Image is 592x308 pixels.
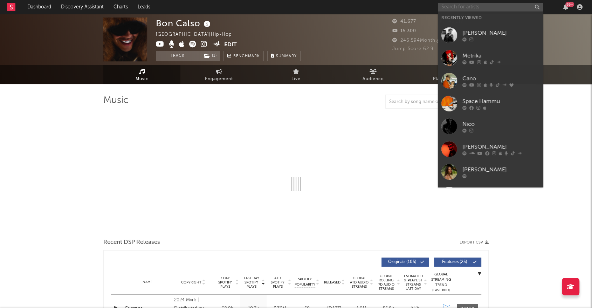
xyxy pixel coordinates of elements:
[462,29,539,37] div: [PERSON_NAME]
[386,260,418,264] span: Originals ( 105 )
[438,138,543,160] a: [PERSON_NAME]
[181,280,201,285] span: Copyright
[257,65,335,84] a: Live
[462,143,539,151] div: [PERSON_NAME]
[335,65,412,84] a: Audience
[412,65,489,84] a: Playlists/Charts
[438,24,543,47] a: [PERSON_NAME]
[233,52,260,61] span: Benchmark
[404,274,423,291] span: Estimated % Playlist Streams Last Day
[462,165,539,174] div: [PERSON_NAME]
[216,276,234,289] span: 7 Day Spotify Plays
[392,47,434,51] span: Jump Score: 62.9
[438,92,543,115] a: Space Hammu
[565,2,574,7] div: 99 +
[460,240,489,245] button: Export CSV
[392,19,416,24] span: 41.677
[291,75,301,83] span: Live
[438,160,543,183] a: [PERSON_NAME]
[462,74,539,83] div: Cano
[324,280,340,285] span: Released
[200,51,220,61] button: (1)
[438,47,543,69] a: Metrika
[441,14,539,22] div: Recently Viewed
[462,97,539,105] div: Space Hammu
[205,75,233,83] span: Engagement
[462,120,539,128] div: Nico
[125,280,171,285] div: Name
[200,51,220,61] span: ( 1 )
[223,51,264,61] a: Benchmark
[156,51,200,61] button: Track
[156,18,212,29] div: Bon Calso
[434,258,481,267] button: Features(25)
[103,65,180,84] a: Music
[180,65,257,84] a: Engagement
[386,99,460,105] input: Search by song name or URL
[392,38,463,43] span: 246.594 Monthly Listeners
[431,272,452,293] div: Global Streaming Trend (Last 60D)
[438,69,543,92] a: Cano
[350,276,369,289] span: Global ATD Audio Streams
[295,277,315,287] span: Spotify Popularity
[156,30,240,39] div: [GEOGRAPHIC_DATA] | Hip-Hop
[268,276,287,289] span: ATD Spotify Plays
[363,75,384,83] span: Audience
[381,258,429,267] button: Originals(105)
[276,54,297,58] span: Summary
[392,29,416,33] span: 15.300
[438,183,543,206] a: [PERSON_NAME]
[377,274,396,291] span: Global Rolling 7D Audio Streams
[439,260,471,264] span: Features ( 25 )
[225,41,237,49] button: Edit
[433,75,468,83] span: Playlists/Charts
[438,3,543,12] input: Search for artists
[103,238,160,247] span: Recent DSP Releases
[267,51,301,61] button: Summary
[563,4,568,10] button: 99+
[136,75,149,83] span: Music
[242,276,261,289] span: Last Day Spotify Plays
[462,52,539,60] div: Metrika
[438,115,543,138] a: Nico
